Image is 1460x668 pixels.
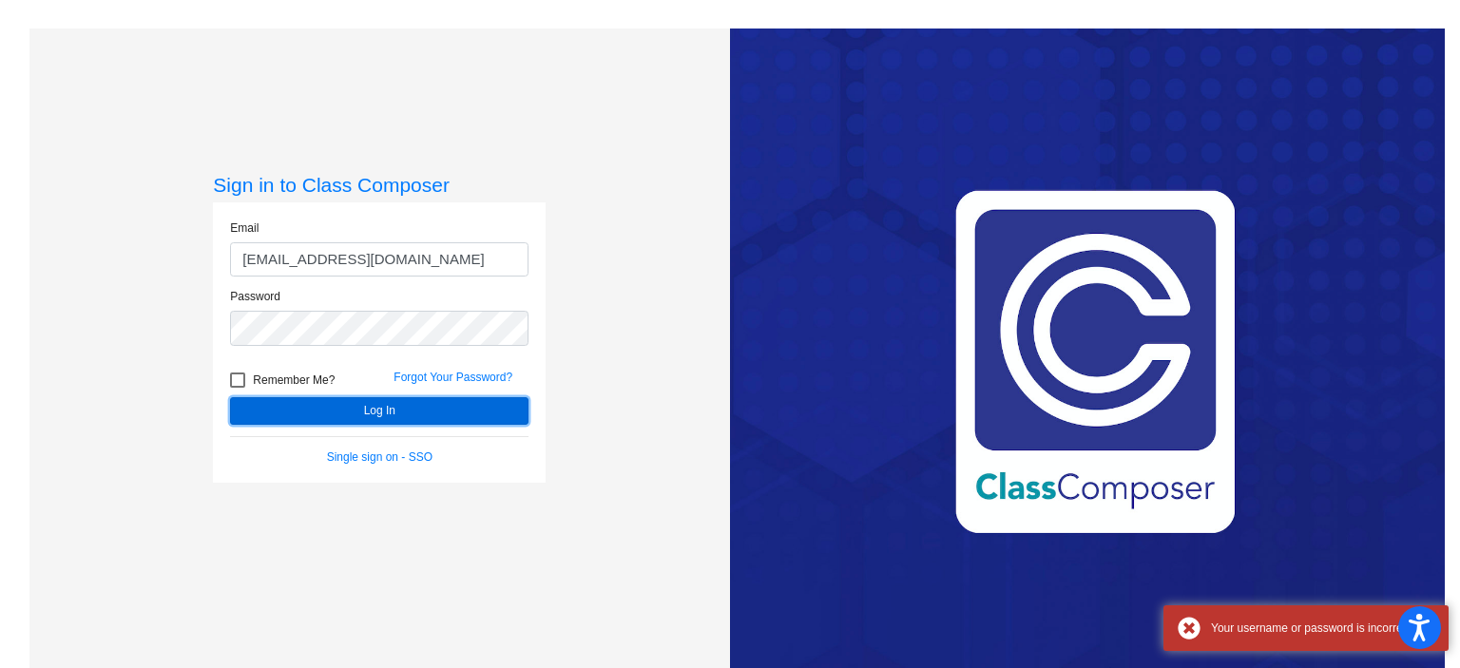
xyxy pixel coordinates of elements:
label: Password [230,288,280,305]
h3: Sign in to Class Composer [213,173,546,197]
div: Your username or password is incorrect [1211,620,1434,637]
span: Remember Me? [253,369,335,391]
a: Forgot Your Password? [394,371,512,384]
label: Email [230,219,259,237]
a: Single sign on - SSO [327,450,432,464]
button: Log In [230,397,528,425]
